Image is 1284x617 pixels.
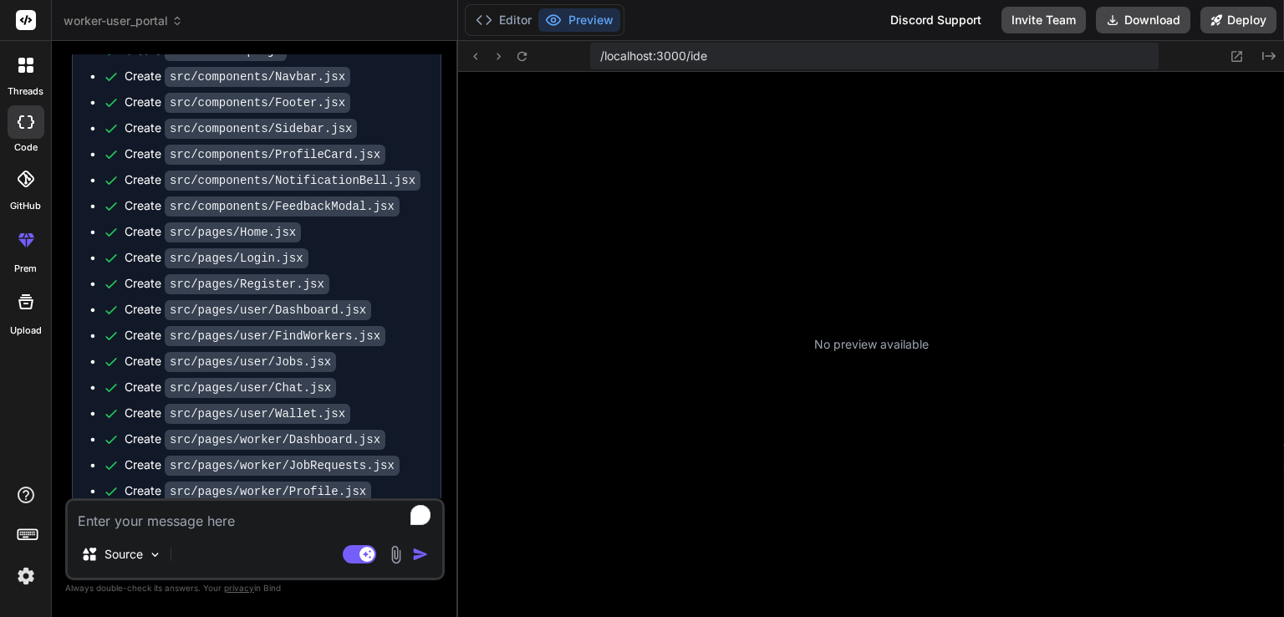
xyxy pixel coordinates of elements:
button: Deploy [1200,7,1276,33]
span: privacy [224,583,254,593]
p: No preview available [814,336,929,353]
div: Create [125,353,336,370]
code: src/pages/worker/JobRequests.jsx [165,456,400,476]
label: threads [8,84,43,99]
div: Create [125,94,350,111]
div: Create [125,431,385,448]
code: src/pages/user/Wallet.jsx [165,404,350,424]
label: GitHub [10,199,41,213]
div: Discord Support [880,7,991,33]
code: src/pages/Register.jsx [165,274,329,294]
div: Create [125,405,350,422]
code: src/components/Navbar.jsx [165,67,350,87]
code: src/components/Footer.jsx [165,93,350,113]
div: Create [125,379,336,396]
label: Upload [10,324,42,338]
img: icon [412,546,429,563]
code: src/pages/user/Jobs.jsx [165,352,336,372]
label: code [14,140,38,155]
code: src/pages/user/Dashboard.jsx [165,300,371,320]
div: Create [125,68,350,85]
code: src/pages/user/Chat.jsx [165,378,336,398]
code: src/pages/Home.jsx [165,222,301,242]
div: Create [125,482,371,500]
div: Create [125,327,385,344]
div: Create [125,197,400,215]
button: Editor [469,8,538,32]
span: worker-user_portal [64,13,183,29]
label: prem [14,262,37,276]
div: Create [125,145,385,163]
img: Pick Models [148,548,162,562]
div: Create [125,456,400,474]
textarea: To enrich screen reader interactions, please activate Accessibility in Grammarly extension settings [68,501,442,531]
code: src/pages/user/FindWorkers.jsx [165,326,385,346]
code: src/components/ProfileCard.jsx [165,145,385,165]
code: src/components/Sidebar.jsx [165,119,357,139]
div: Create [125,249,308,267]
button: Preview [538,8,620,32]
button: Invite Team [1001,7,1086,33]
img: attachment [386,545,405,564]
code: src/pages/worker/Profile.jsx [165,482,371,502]
code: src/pages/Login.jsx [165,248,308,268]
div: Create [125,171,420,189]
span: /localhost:3000/ide [600,48,707,64]
img: settings [12,562,40,590]
code: src/pages/worker/Dashboard.jsx [165,430,385,450]
code: src/components/FeedbackModal.jsx [165,196,400,217]
div: Create [125,42,287,59]
code: src/components/NotificationBell.jsx [165,171,420,191]
p: Always double-check its answers. Your in Bind [65,580,445,596]
div: Create [125,275,329,293]
div: Create [125,120,357,137]
div: Create [125,301,371,319]
p: Source [104,546,143,563]
div: Create [125,223,301,241]
button: Download [1096,7,1190,33]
